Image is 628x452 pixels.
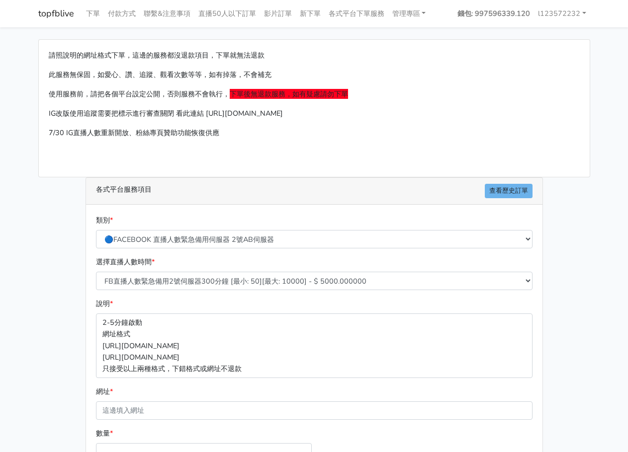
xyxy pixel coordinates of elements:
span: 下單後無退款服務，如有疑慮請勿下單 [230,89,348,99]
a: 聯繫&注意事項 [140,4,194,23]
strong: 錢包: 997596339.120 [457,8,530,18]
label: 類別 [96,215,113,226]
p: 請照說明的網址格式下單，這邊的服務都沒退款項目，下單就無法退款 [49,50,580,61]
label: 說明 [96,298,113,309]
a: 付款方式 [104,4,140,23]
input: 這邊填入網址 [96,401,533,420]
a: topfblive [38,4,74,23]
label: 數量 [96,428,113,439]
a: 新下單 [296,4,325,23]
p: IG改版使用追蹤需要把標示進行審查關閉 看此連結 [URL][DOMAIN_NAME] [49,108,580,119]
a: 錢包: 997596339.120 [453,4,534,23]
a: 管理專區 [388,4,430,23]
p: 使用服務前，請把各個平台設定公開，否則服務不會執行， [49,88,580,100]
a: 查看歷史訂單 [485,184,533,198]
a: 直播50人以下訂單 [194,4,260,23]
label: 網址 [96,386,113,397]
p: 7/30 IG直播人數重新開放、粉絲專頁贊助功能恢復供應 [49,127,580,139]
a: 下單 [82,4,104,23]
a: 各式平台下單服務 [325,4,388,23]
p: 此服務無保固，如愛心、讚、追蹤、觀看次數等等，如有掉落，不會補充 [49,69,580,80]
label: 選擇直播人數時間 [96,256,155,268]
a: l123572232 [534,4,590,23]
p: 2-5分鐘啟動 網址格式 [URL][DOMAIN_NAME] [URL][DOMAIN_NAME] 只接受以上兩種格式，下錯格式或網址不退款 [96,313,533,377]
a: 影片訂單 [260,4,296,23]
div: 各式平台服務項目 [86,178,542,205]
